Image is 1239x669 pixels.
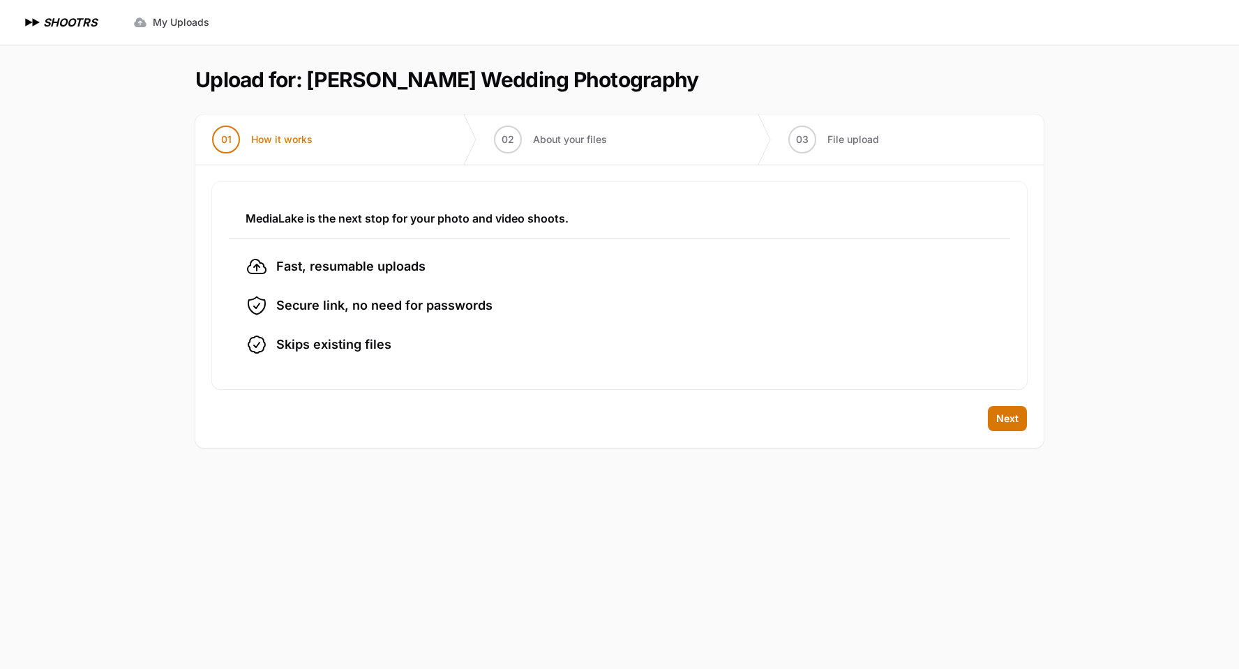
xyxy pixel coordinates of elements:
span: Skips existing files [276,335,391,354]
span: File upload [827,133,879,146]
button: 02 About your files [477,114,624,165]
h3: MediaLake is the next stop for your photo and video shoots. [246,210,993,227]
span: About your files [533,133,607,146]
h1: Upload for: [PERSON_NAME] Wedding Photography [195,67,698,92]
span: My Uploads [153,15,209,29]
span: 02 [502,133,514,146]
a: SHOOTRS SHOOTRS [22,14,97,31]
span: Secure link, no need for passwords [276,296,493,315]
img: SHOOTRS [22,14,43,31]
span: Fast, resumable uploads [276,257,426,276]
span: How it works [251,133,313,146]
button: 01 How it works [195,114,329,165]
a: My Uploads [125,10,218,35]
span: 03 [796,133,809,146]
button: Next [988,406,1027,431]
h1: SHOOTRS [43,14,97,31]
span: Next [996,412,1019,426]
span: 01 [221,133,232,146]
button: 03 File upload [772,114,896,165]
